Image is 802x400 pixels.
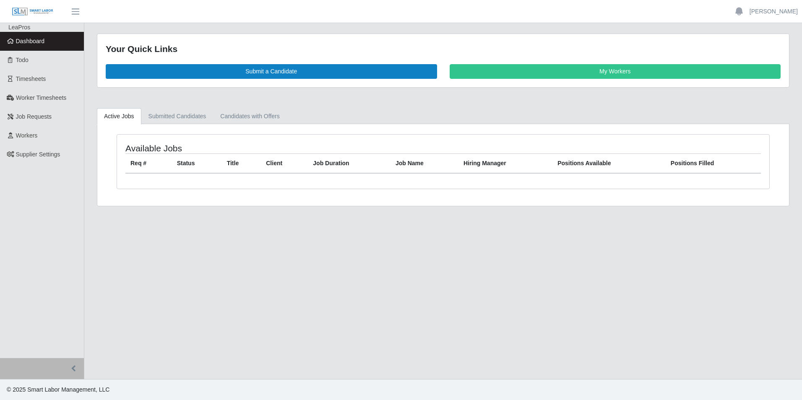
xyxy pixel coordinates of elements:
th: Hiring Manager [458,153,552,173]
th: Title [222,153,261,173]
div: Your Quick Links [106,42,781,56]
a: Candidates with Offers [213,108,286,125]
th: Positions Filled [666,153,761,173]
th: Client [261,153,308,173]
th: Job Name [391,153,458,173]
span: Worker Timesheets [16,94,66,101]
span: © 2025 Smart Labor Management, LLC [7,386,109,393]
a: Submit a Candidate [106,64,437,79]
span: LeaPros [8,24,30,31]
span: Todo [16,57,29,63]
th: Job Duration [308,153,391,173]
a: [PERSON_NAME] [750,7,798,16]
th: Req # [125,153,172,173]
th: Status [172,153,222,173]
a: My Workers [450,64,781,79]
h4: Available Jobs [125,143,383,153]
span: Workers [16,132,38,139]
span: Timesheets [16,75,46,82]
a: Submitted Candidates [141,108,214,125]
a: Active Jobs [97,108,141,125]
span: Supplier Settings [16,151,60,158]
span: Dashboard [16,38,45,44]
th: Positions Available [552,153,666,173]
span: Job Requests [16,113,52,120]
img: SLM Logo [12,7,54,16]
